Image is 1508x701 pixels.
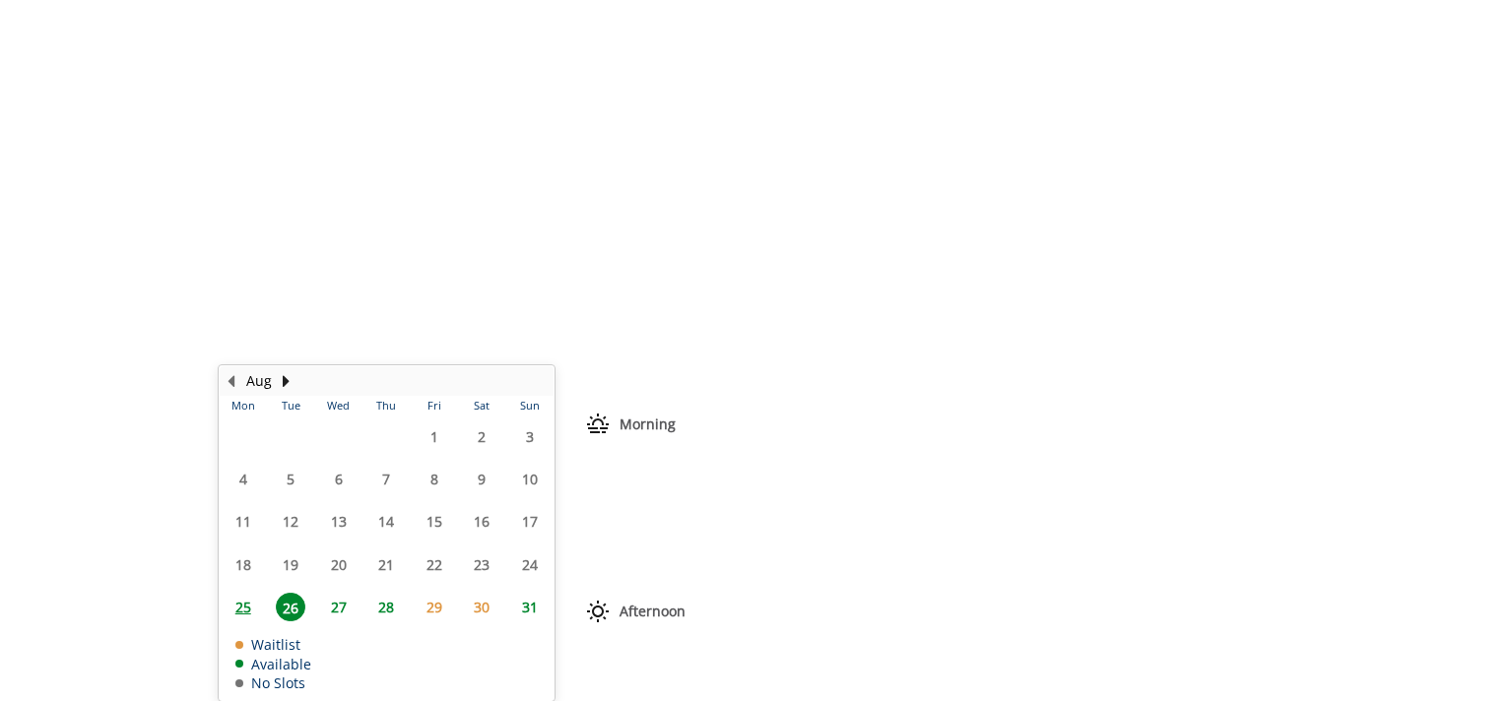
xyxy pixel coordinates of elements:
[505,586,554,628] td: Select day31
[620,416,676,432] span: Morning
[410,586,457,628] td: Select day29
[267,396,314,415] th: Tue
[371,593,401,621] span: 28
[220,586,267,628] td: Select day25
[276,593,305,621] span: 26
[229,593,258,621] span: 25
[314,586,361,628] td: Select day27
[362,586,410,628] td: Select day28
[586,413,610,436] img: morning slots
[620,604,686,619] span: Afternoon
[458,586,505,628] td: Select day30
[458,396,505,415] th: Sat
[505,396,554,415] th: Sun
[515,593,545,621] span: 31
[420,593,449,621] span: 29
[235,657,311,671] td: Available
[324,593,354,621] span: 27
[235,637,311,652] td: Waitlist
[314,396,361,415] th: Wed
[410,396,457,415] th: Fri
[467,593,496,621] span: 30
[224,370,239,392] button: Previous Month
[586,600,610,623] img: afternoon slots
[279,370,295,392] button: Next Month
[235,675,311,690] td: No Slots
[362,396,410,415] th: Thu
[220,396,267,415] th: Mon
[246,370,272,392] button: Aug
[267,586,314,628] td: Select day26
